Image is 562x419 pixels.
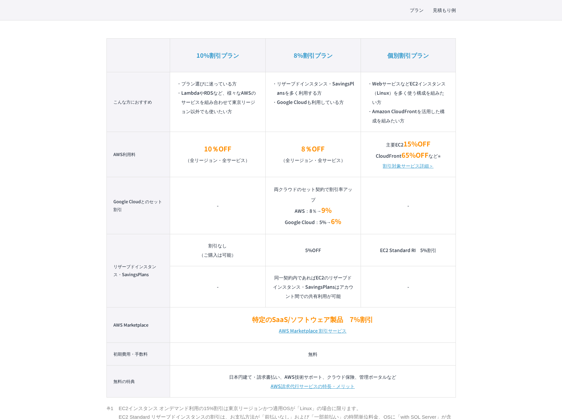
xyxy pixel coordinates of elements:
li: LambdaやRDSなど、様々なAWSのサービスを組み合わせて東京リージョン以外でも使いたい方 [177,88,258,116]
em: 10%割引プラン [196,51,239,59]
td: 無料 [170,342,456,365]
td: - [170,177,265,234]
td: 5%OFF [265,234,361,266]
em: 10％OFF [204,144,231,153]
a: AWS請求代行サービスの特長・メリット [271,381,355,391]
li: Google Cloudも利用している方 [272,97,354,107]
th: こんな方におすすめ [106,72,170,132]
td: 同一契約内であればEC2のリザーブドインスタンス・SavingsPlansはアカウント間での共有利用が可能 [265,266,361,307]
p: （全リージョン・全サービス） [177,144,258,165]
th: AWS利用料 [106,132,170,177]
em: 9% [321,205,332,215]
td: - [361,177,456,234]
em: 8%割引プラン [294,51,333,59]
td: - [361,266,456,307]
a: 見積もり例 [433,7,456,14]
li: Amazon CloudFrontを活用した構成を組みたい方 [368,107,449,125]
em: 6% [331,216,341,226]
th: 無料の特典 [106,365,170,397]
td: 両クラウドのセット契約で割引率アップ AWS：8％→ Google Cloud：5%→ [265,177,361,234]
a: プラン [410,7,424,14]
td: EC2 Standard RI 5%割引 [361,234,456,266]
a: 割引対象サービス詳細＞ [383,161,433,170]
th: リザーブドインスタンス・SavingsPlans [106,234,170,307]
td: 割引なし （ご購入は可能） [170,234,265,266]
a: AWS Marketplace 割引サービス [279,325,346,336]
em: 8％OFF [301,144,325,153]
td: 日本円建て・請求書払い、AWS技術サポート、クラウド保険、管理ポータルなど [170,365,456,397]
em: 特定のSaaS/ソフトウェア製品 7%割引 [252,314,373,324]
th: Google Cloudとのセット割引 [106,177,170,234]
li: WebサービスなどEC2インスタンス（Linux）を多く使う構成を組みたい方 [368,79,449,107]
em: 15%OFF [403,139,430,148]
small: ※ [438,154,441,159]
th: AWS Marketplace [106,307,170,342]
p: （全リージョン・全サービス） [272,144,354,165]
em: 65%OFF [401,150,429,160]
li: プラン選びに迷っている方 [177,79,258,88]
p: 主要EC2 CloudFront など [368,139,449,161]
td: - [170,266,265,307]
em: 個別割引プラン [387,51,429,59]
li: リザーブドインスタンス・SavingsPlansを多く利用する方 [272,79,354,97]
th: 初期費用・手数料 [106,342,170,365]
